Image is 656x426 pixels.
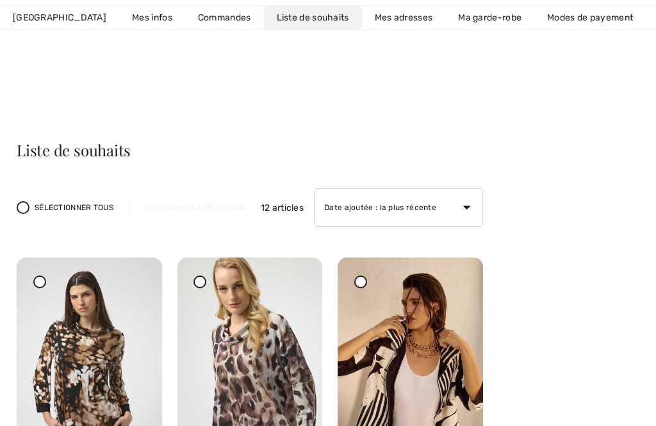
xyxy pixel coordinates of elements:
h3: Liste de souhaits [17,142,483,158]
a: Ma garde-robe [445,6,534,29]
a: Mes infos [119,6,185,29]
a: Modes de payement [534,6,646,29]
span: 12 articles [261,201,304,215]
span: Sélectionner tous [35,202,113,213]
span: [GEOGRAPHIC_DATA] [13,11,106,24]
div: Supprimer la sélection [129,202,261,213]
a: Liste de souhaits [264,6,362,29]
a: Mes adresses [362,6,446,29]
a: Commandes [185,6,264,29]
